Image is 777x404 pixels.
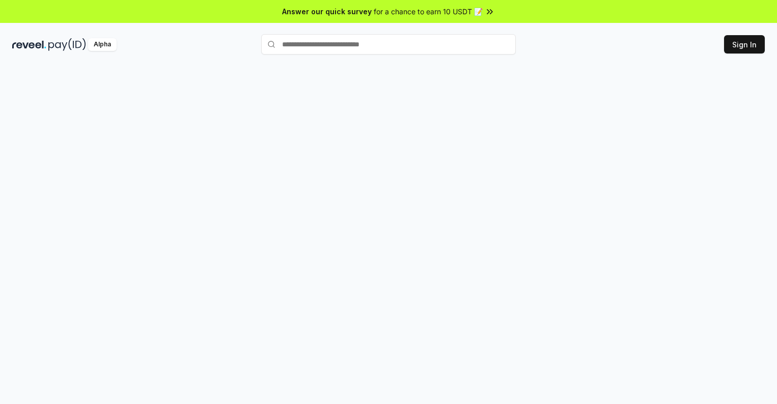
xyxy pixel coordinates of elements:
[12,38,46,51] img: reveel_dark
[724,35,765,53] button: Sign In
[374,6,483,17] span: for a chance to earn 10 USDT 📝
[88,38,117,51] div: Alpha
[282,6,372,17] span: Answer our quick survey
[48,38,86,51] img: pay_id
